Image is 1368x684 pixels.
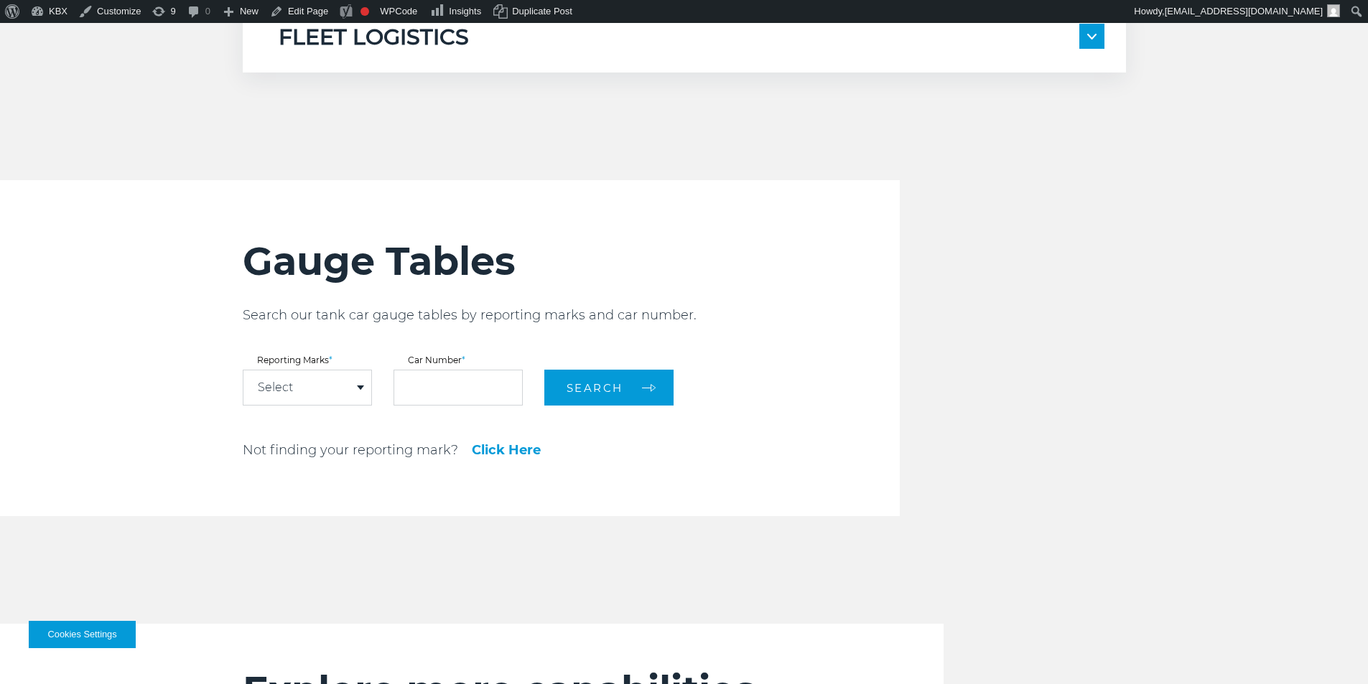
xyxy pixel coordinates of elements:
a: Select [258,382,293,393]
p: Not finding your reporting mark? [243,441,458,459]
img: arrow [1087,34,1097,39]
a: Click Here [472,444,541,456]
span: Insights [449,6,481,17]
p: Search our tank car gauge tables by reporting marks and car number. [243,306,900,324]
h2: Gauge Tables [243,238,900,285]
button: Cookies Settings [29,621,136,648]
span: Search [567,381,623,395]
button: Search arrow arrow [544,370,674,406]
label: Car Number [394,356,523,365]
label: Reporting Marks [243,356,372,365]
span: [EMAIL_ADDRESS][DOMAIN_NAME] [1165,6,1323,17]
div: Focus keyphrase not set [360,7,369,16]
h5: FLEET LOGISTICS [279,24,469,51]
